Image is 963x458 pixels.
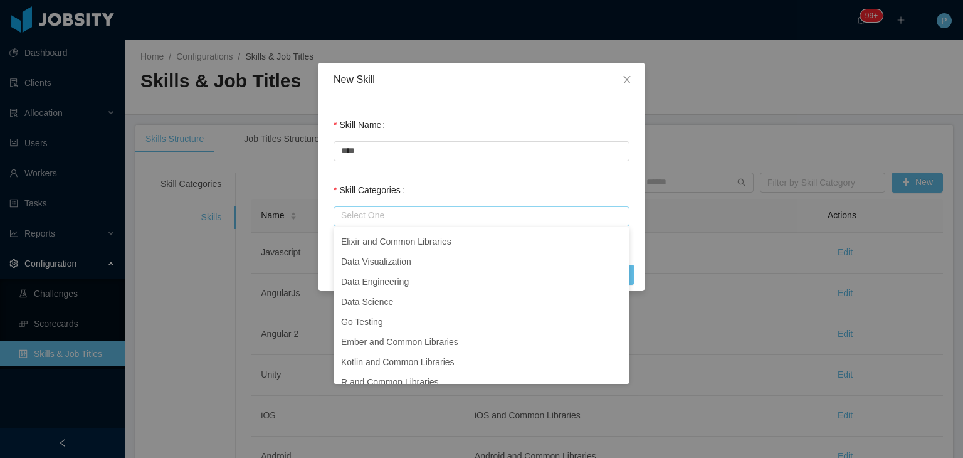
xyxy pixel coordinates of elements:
[334,73,629,87] div: New Skill
[334,120,390,130] label: Skill Name
[334,232,629,252] li: Elixir and Common Libraries
[334,272,629,292] li: Data Engineering
[609,63,645,98] button: Close
[334,141,629,161] input: Skill Name
[334,292,629,312] li: Data Science
[334,252,629,272] li: Data Visualization
[334,372,629,392] li: R and Common Libraries
[334,352,629,372] li: Kotlin and Common Libraries
[334,185,409,195] label: Skill Categories
[622,75,632,85] i: icon: close
[334,312,629,332] li: Go Testing
[334,332,629,352] li: Ember and Common Libraries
